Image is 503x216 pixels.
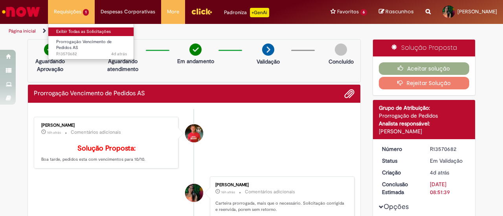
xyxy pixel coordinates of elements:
div: Analista responsável: [379,120,470,127]
div: [PERSON_NAME] [41,123,172,128]
div: 26/09/2025 13:51:35 [430,169,466,176]
dt: Conclusão Estimada [376,180,424,196]
time: 26/09/2025 13:51:35 [430,169,449,176]
div: Solução Proposta [373,40,475,56]
span: 1 [83,9,89,16]
span: Despesas Corporativas [101,8,155,16]
button: Aceitar solução [379,62,470,75]
span: Prorrogação Vencimento de Pedidos AS [56,39,112,51]
div: [PERSON_NAME] [215,183,346,187]
img: arrow-next.png [262,44,274,56]
p: +GenAi [250,8,269,17]
time: 26/09/2025 13:51:36 [111,51,127,57]
span: [PERSON_NAME] [457,8,497,15]
time: 29/09/2025 16:52:55 [47,130,61,135]
a: Aberto R13570682 : Prorrogação Vencimento de Pedidos AS [48,38,135,54]
div: R13570682 [430,145,466,153]
p: Em andamento [177,57,214,65]
img: check-circle-green.png [189,44,202,56]
div: Gustavo Jose Crisostomo [185,124,203,142]
a: Exibir Todas as Solicitações [48,27,135,36]
small: Comentários adicionais [71,129,121,136]
dt: Status [376,157,424,165]
img: ServiceNow [1,4,41,20]
a: Rascunhos [379,8,414,16]
div: [PERSON_NAME] [379,127,470,135]
p: Carteira prorrogada, mais que o necessário. Solicitação corrigida e reenvida, porem sem retorno. [215,200,346,212]
p: Concluído [329,58,354,65]
span: Favoritos [337,8,359,16]
p: Aguardando Aprovação [31,57,69,73]
p: Boa tarde, pedidos esta com vencimentos para 10/10. [41,145,172,163]
small: Comentários adicionais [245,189,295,195]
span: 16h atrás [221,190,235,194]
span: 6 [360,9,367,16]
span: 16h atrás [47,130,61,135]
div: [DATE] 08:51:39 [430,180,466,196]
div: Em Validação [430,157,466,165]
button: Adicionar anexos [344,89,354,99]
div: Padroniza [224,8,269,17]
span: Requisições [54,8,81,16]
div: Rafaela Silva De Souza [185,184,203,202]
span: R13570682 [56,51,127,57]
b: Solução Proposta: [77,144,136,153]
button: Rejeitar Solução [379,77,470,89]
p: Validação [257,58,280,65]
img: click_logo_yellow_360x200.png [191,5,212,17]
span: Rascunhos [386,8,414,15]
dt: Número [376,145,424,153]
h2: Prorrogação Vencimento de Pedidos AS Histórico de tíquete [34,90,145,97]
img: check-circle-green.png [44,44,56,56]
ul: Requisições [48,24,134,60]
span: 4d atrás [430,169,449,176]
img: img-circle-grey.png [335,44,347,56]
p: Aguardando atendimento [104,57,142,73]
ul: Trilhas de página [6,24,329,38]
dt: Criação [376,169,424,176]
div: Prorrogação de Pedidos [379,112,470,120]
a: Página inicial [9,28,36,34]
time: 29/09/2025 16:34:34 [221,190,235,194]
span: More [167,8,179,16]
div: Grupo de Atribuição: [379,104,470,112]
span: 4d atrás [111,51,127,57]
